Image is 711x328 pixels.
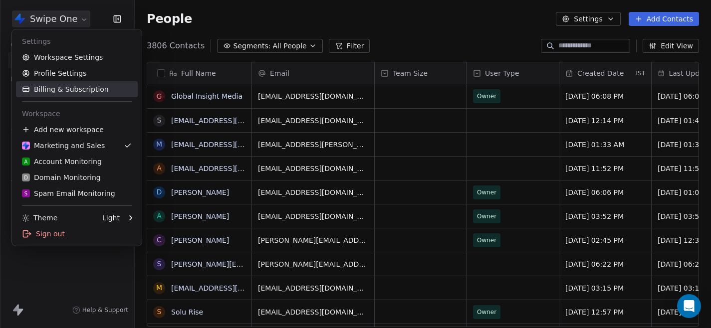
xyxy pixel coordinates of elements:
[102,213,120,223] div: Light
[22,188,115,198] div: Spam Email Monitoring
[22,142,30,150] img: Swipe%20One%20Logo%201-1.svg
[16,81,138,97] a: Billing & Subscription
[24,174,28,181] span: D
[16,106,138,122] div: Workspace
[16,33,138,49] div: Settings
[16,65,138,81] a: Profile Settings
[22,157,102,166] div: Account Monitoring
[24,158,28,165] span: A
[22,213,57,223] div: Theme
[24,190,27,197] span: S
[16,49,138,65] a: Workspace Settings
[22,172,101,182] div: Domain Monitoring
[22,141,105,151] div: Marketing and Sales
[16,122,138,138] div: Add new workspace
[16,226,138,242] div: Sign out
